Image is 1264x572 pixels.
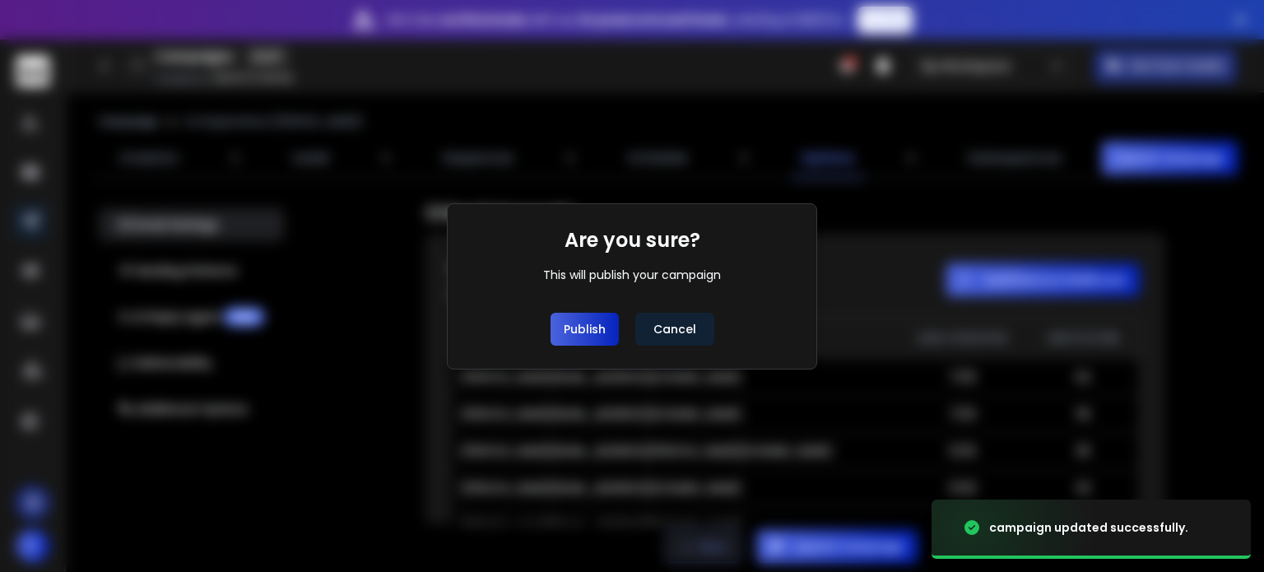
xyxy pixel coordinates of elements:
[989,519,1188,536] div: campaign updated successfully.
[543,267,721,283] div: This will publish your campaign
[551,313,619,346] button: Publish
[635,313,714,346] button: Cancel
[565,227,700,253] h1: Are you sure?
